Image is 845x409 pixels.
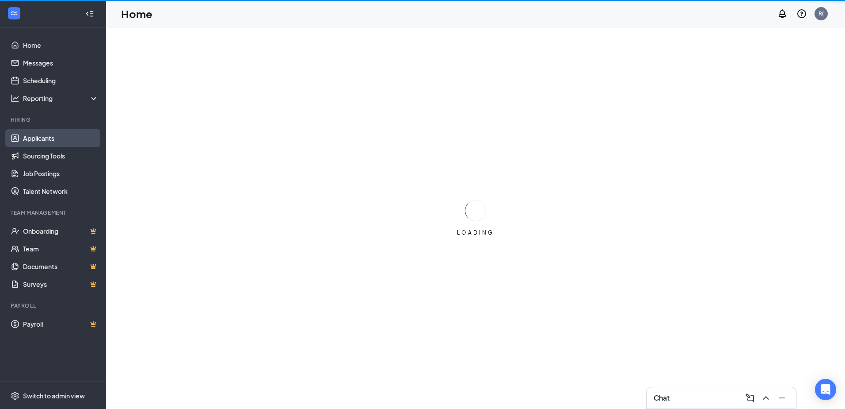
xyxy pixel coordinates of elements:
[743,391,757,405] button: ComposeMessage
[745,393,755,403] svg: ComposeMessage
[796,8,807,19] svg: QuestionInfo
[23,72,99,89] a: Scheduling
[23,147,99,165] a: Sourcing Tools
[23,36,99,54] a: Home
[761,393,771,403] svg: ChevronUp
[759,391,773,405] button: ChevronUp
[777,8,788,19] svg: Notifications
[10,9,19,18] svg: WorkstreamLogo
[818,10,824,17] div: R(
[815,379,836,400] div: Open Intercom Messenger
[23,165,99,182] a: Job Postings
[23,54,99,72] a: Messages
[85,9,94,18] svg: Collapse
[11,116,97,123] div: Hiring
[23,94,99,103] div: Reporting
[121,6,152,21] h1: Home
[453,229,498,236] div: LOADING
[654,393,670,403] h3: Chat
[11,302,97,309] div: Payroll
[11,94,19,103] svg: Analysis
[23,258,99,275] a: DocumentsCrown
[23,129,99,147] a: Applicants
[11,391,19,400] svg: Settings
[775,391,789,405] button: Minimize
[23,275,99,293] a: SurveysCrown
[23,315,99,333] a: PayrollCrown
[23,222,99,240] a: OnboardingCrown
[23,391,85,400] div: Switch to admin view
[23,182,99,200] a: Talent Network
[776,393,787,403] svg: Minimize
[23,240,99,258] a: TeamCrown
[11,209,97,216] div: Team Management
